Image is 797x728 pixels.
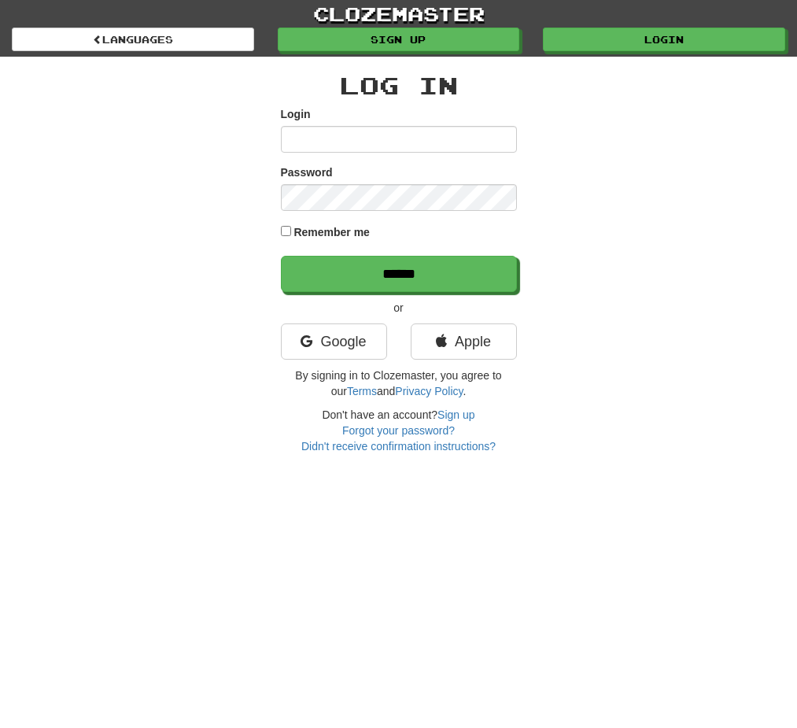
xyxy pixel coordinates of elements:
label: Login [281,106,311,122]
div: Don't have an account? [281,407,517,454]
a: Sign up [437,408,474,421]
p: By signing in to Clozemaster, you agree to our and . [281,368,517,399]
a: Login [543,28,785,51]
a: Sign up [278,28,520,51]
p: or [281,300,517,316]
a: Apple [411,323,517,360]
label: Password [281,164,333,180]
a: Languages [12,28,254,51]
a: Forgot your password? [342,424,455,437]
a: Google [281,323,387,360]
a: Terms [347,385,377,397]
h2: Log In [281,72,517,98]
a: Privacy Policy [395,385,463,397]
label: Remember me [293,224,370,240]
a: Didn't receive confirmation instructions? [301,440,496,453]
